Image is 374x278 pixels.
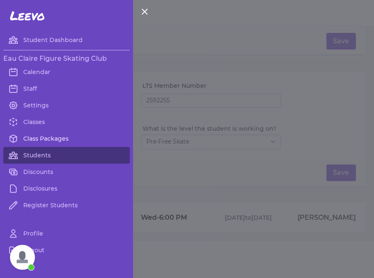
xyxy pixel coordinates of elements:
[3,32,130,48] a: Student Dashboard
[3,242,130,258] a: Logout
[10,245,35,270] a: Open chat
[3,147,130,164] a: Students
[3,197,130,213] a: Register Students
[3,164,130,180] a: Discounts
[3,80,130,97] a: Staff
[3,180,130,197] a: Disclosures
[3,225,130,242] a: Profile
[3,97,130,114] a: Settings
[3,54,130,64] h3: Eau Claire Figure Skating Club
[3,64,130,80] a: Calendar
[3,130,130,147] a: Class Packages
[10,8,45,23] span: Leevo
[3,114,130,130] a: Classes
